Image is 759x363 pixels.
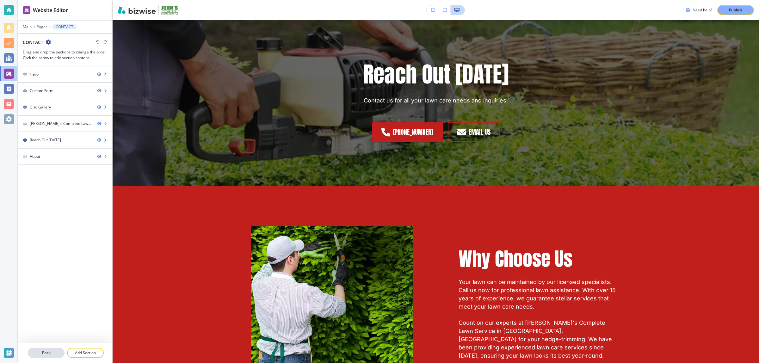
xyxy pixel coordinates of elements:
[118,6,156,14] img: Bizwise Logo
[30,71,39,77] div: Hero
[372,122,443,142] a: [PHONE_NUMBER]
[18,132,112,148] div: DragReach Out [DATE]
[18,99,112,115] div: DragGrid Gallery
[363,59,509,89] h1: Reach Out [DATE]
[30,104,51,110] div: Grid Gallery
[28,350,64,356] p: Back
[30,154,40,159] div: About
[717,5,754,15] button: Publish
[23,138,27,142] img: Drag
[30,88,53,94] div: Custom Form
[23,6,30,14] img: editor icon
[18,149,112,164] div: DragAbout
[68,350,103,356] p: Add Section
[56,25,73,29] p: CONTACT
[459,246,620,272] h2: Why Choose Us
[459,278,620,311] p: Your lawn can be maintained by our licensed specialists. Call us now for professional lawn assist...
[729,7,742,13] p: Publish
[52,24,77,29] button: CONTACT
[67,348,104,358] button: Add Section
[28,348,65,358] button: Back
[23,25,32,29] button: Main
[23,89,27,93] img: Drag
[459,319,620,360] p: Count on our experts at [PERSON_NAME]'s Complete Lawn Service in [GEOGRAPHIC_DATA], [GEOGRAPHIC_D...
[18,116,112,132] div: Drag[PERSON_NAME]'s Complete Lawn Service
[23,121,27,126] img: Drag
[30,121,92,126] div: John's Complete Lawn Service
[23,72,27,77] img: Drag
[693,7,712,13] h3: Need help?
[448,122,500,142] a: EMAIL US
[18,83,112,99] div: DragCustom Form
[23,105,27,109] img: Drag
[23,49,107,61] h3: Drag and drop the sections to change the order. Click the arrow to edit section content.
[161,6,178,15] img: Your Logo
[30,137,61,143] div: Reach Out Today
[364,96,508,105] p: Contact us for all your lawn care needs and inquiries.
[33,6,68,14] h2: Website Editor
[23,39,43,46] h2: CONTACT
[23,154,27,159] img: Drag
[37,25,47,29] button: Pages
[18,66,112,82] div: DragHero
